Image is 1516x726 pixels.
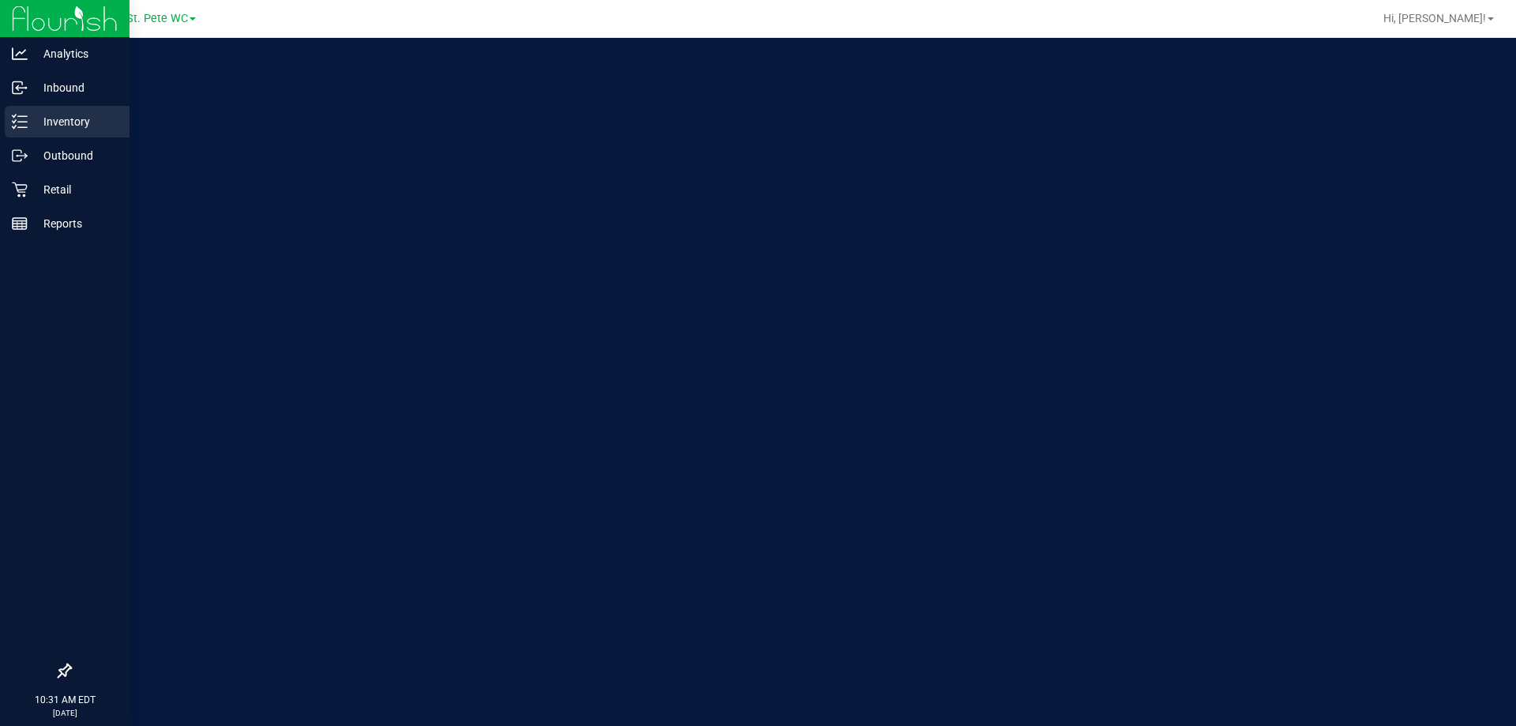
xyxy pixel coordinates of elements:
[12,182,28,197] inline-svg: Retail
[28,78,122,97] p: Inbound
[126,12,188,25] span: St. Pete WC
[12,114,28,130] inline-svg: Inventory
[28,180,122,199] p: Retail
[1383,12,1486,24] span: Hi, [PERSON_NAME]!
[28,146,122,165] p: Outbound
[12,80,28,96] inline-svg: Inbound
[12,216,28,231] inline-svg: Reports
[12,148,28,164] inline-svg: Outbound
[28,44,122,63] p: Analytics
[28,214,122,233] p: Reports
[7,693,122,707] p: 10:31 AM EDT
[7,707,122,719] p: [DATE]
[12,46,28,62] inline-svg: Analytics
[28,112,122,131] p: Inventory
